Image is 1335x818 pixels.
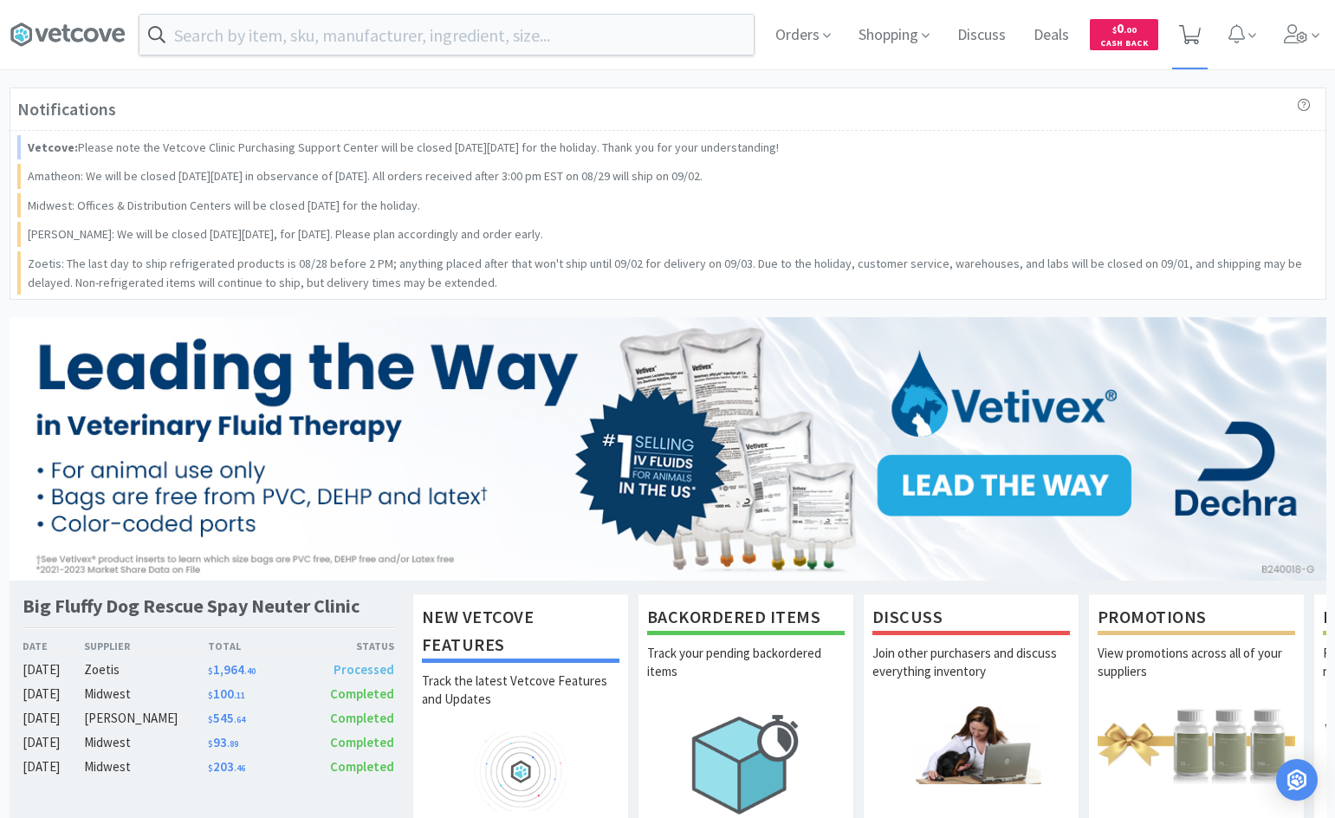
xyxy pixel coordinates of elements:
span: . 00 [1124,24,1137,36]
span: Completed [330,685,394,702]
a: [DATE]Zoetis$1,964.40Processed [23,659,395,680]
span: $ [208,738,213,750]
p: Midwest: Offices & Distribution Centers will be closed [DATE] for the holiday. [28,196,420,215]
span: . 46 [234,763,245,774]
h1: Discuss [872,603,1070,635]
p: Join other purchasers and discuss everything inventory [872,644,1070,704]
div: Total [208,638,301,654]
span: 203 [208,758,245,775]
p: Track your pending backordered items [647,644,845,704]
span: Completed [330,710,394,726]
span: . 64 [234,714,245,725]
img: hero_promotions.png [1098,704,1295,783]
div: Midwest [84,756,208,777]
div: Midwest [84,732,208,753]
div: Status [301,638,395,654]
strong: Vetcove: [28,140,78,155]
div: [PERSON_NAME] [84,708,208,729]
p: [PERSON_NAME]: We will be closed [DATE][DATE], for [DATE]. Please plan accordingly and order early. [28,224,543,243]
div: [DATE] [23,756,85,777]
img: hero_discuss.png [872,704,1070,783]
div: [DATE] [23,659,85,680]
p: Zoetis: The last day to ship refrigerated products is 08/28 before 2 PM; anything placed after th... [28,254,1312,293]
div: [DATE] [23,684,85,704]
a: $0.00Cash Back [1090,11,1158,58]
h1: Backordered Items [647,603,845,635]
span: . 11 [234,690,245,701]
h1: Big Fluffy Dog Rescue Spay Neuter Clinic [23,594,360,619]
div: Midwest [84,684,208,704]
span: 93 [208,734,238,750]
div: Zoetis [84,659,208,680]
span: . 40 [244,665,256,677]
div: Date [23,638,85,654]
span: $ [208,714,213,725]
a: [DATE]Midwest$93.89Completed [23,732,395,753]
span: 0 [1112,20,1137,36]
img: 6bcff1d5513c4292bcae26201ab6776f.jpg [10,317,1326,581]
span: Cash Back [1100,39,1148,50]
div: [DATE] [23,708,85,729]
span: $ [208,690,213,701]
p: Track the latest Vetcove Features and Updates [422,672,619,732]
a: [DATE][PERSON_NAME]$545.64Completed [23,708,395,729]
span: Completed [330,734,394,750]
div: Supplier [84,638,208,654]
span: $ [208,665,213,677]
span: $ [208,763,213,774]
span: 545 [208,710,245,726]
p: Amatheon: We will be closed [DATE][DATE] in observance of [DATE]. All orders received after 3:00 ... [28,166,703,185]
a: Discuss [950,28,1013,43]
h1: New Vetcove Features [422,603,619,663]
a: Deals [1027,28,1076,43]
div: Open Intercom Messenger [1276,759,1318,801]
span: Completed [330,758,394,775]
div: [DATE] [23,732,85,753]
h3: Notifications [17,95,116,123]
span: 1,964 [208,661,256,678]
a: [DATE]Midwest$203.46Completed [23,756,395,777]
h1: Promotions [1098,603,1295,635]
img: hero_feature_roadmap.png [422,732,619,811]
p: Please note the Vetcove Clinic Purchasing Support Center will be closed [DATE][DATE] for the holi... [28,138,779,157]
span: . 89 [227,738,238,750]
input: Search by item, sku, manufacturer, ingredient, size... [139,15,754,55]
span: 100 [208,685,245,702]
p: View promotions across all of your suppliers [1098,644,1295,704]
span: $ [1112,24,1117,36]
span: Processed [334,661,394,678]
a: [DATE]Midwest$100.11Completed [23,684,395,704]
